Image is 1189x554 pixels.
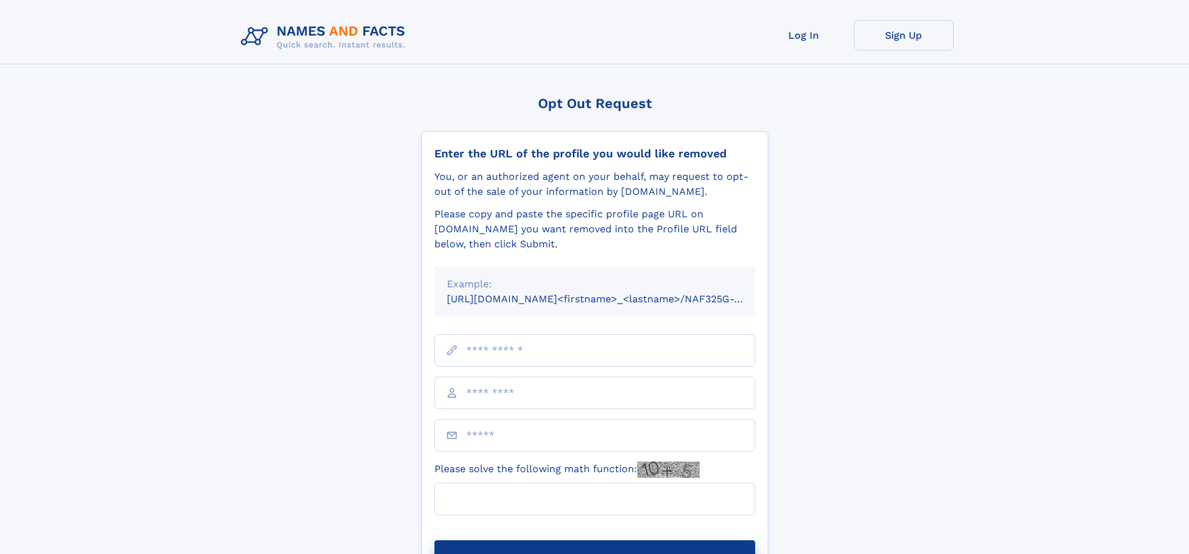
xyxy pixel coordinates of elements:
[754,20,854,51] a: Log In
[421,96,768,111] div: Opt Out Request
[447,277,743,292] div: Example:
[434,169,755,199] div: You, or an authorized agent on your behalf, may request to opt-out of the sale of your informatio...
[854,20,954,51] a: Sign Up
[434,207,755,252] div: Please copy and paste the specific profile page URL on [DOMAIN_NAME] you want removed into the Pr...
[434,147,755,161] div: Enter the URL of the profile you would like removed
[236,20,416,54] img: Logo Names and Facts
[447,293,779,305] small: [URL][DOMAIN_NAME]<firstname>_<lastname>/NAF325G-xxxxxxxx
[434,462,700,478] label: Please solve the following math function:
